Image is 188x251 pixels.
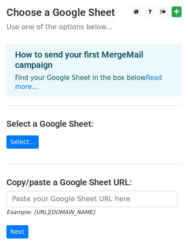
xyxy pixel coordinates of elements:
[6,119,182,129] h4: Select a Google Sheet:
[15,74,162,91] a: Read more...
[6,6,182,19] h3: Choose a Google Sheet
[6,22,182,31] p: Use one of the options below...
[6,209,95,215] small: Example: [URL][DOMAIN_NAME]
[6,225,28,239] input: Next
[15,73,173,92] p: Find your Google Sheet in the box below
[6,135,39,149] a: Select...
[6,191,177,207] input: Paste your Google Sheet URL here
[15,49,173,70] h4: How to send your first MergeMail campaign
[6,177,182,187] h4: Copy/paste a Google Sheet URL:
